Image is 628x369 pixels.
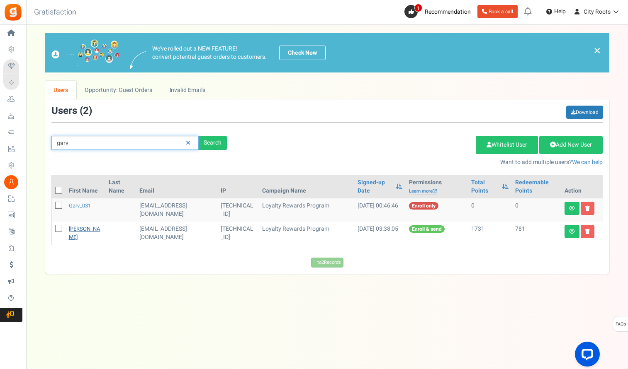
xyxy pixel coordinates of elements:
img: images [130,51,146,69]
span: Enroll & send [409,225,445,233]
td: 0 [512,198,561,222]
th: IP [217,175,259,198]
a: 1 Recommendation [404,5,474,18]
p: Want to add multiple users? [239,158,603,166]
i: View details [569,229,575,234]
img: images [51,39,120,66]
span: FAQs [615,316,626,332]
span: City Roots [584,7,611,16]
td: [DATE] 00:46:46 [354,198,405,222]
a: Opportunity: Guest Orders [76,81,161,99]
a: Download [566,106,603,119]
span: 2 [83,104,89,118]
h3: Users ( ) [51,106,92,116]
th: Campaign Name [259,175,354,198]
td: General [136,222,218,245]
a: Signed-up Date [358,178,391,195]
td: General [136,198,218,222]
a: Learn more [409,188,437,195]
td: [TECHNICAL_ID] [217,222,259,245]
td: 1731 [468,222,512,245]
h3: Gratisfaction [25,4,85,21]
a: Redeemable Points [515,178,558,195]
a: [PERSON_NAME] [69,225,100,241]
a: Users [45,81,77,99]
a: Invalid Emails [161,81,214,99]
span: Recommendation [425,7,471,16]
td: 781 [512,222,561,245]
a: garv_031 [69,202,91,210]
input: Search by email or name [51,136,199,150]
a: Whitelist User [476,136,538,154]
td: [DATE] 03:38:05 [354,222,405,245]
span: Help [552,7,566,16]
a: Total Points [471,178,498,195]
th: Permissions [406,175,468,198]
td: Loyalty Rewards Program [259,222,354,245]
i: Delete user [585,206,590,211]
a: Book a call [477,5,518,18]
th: First Name [66,175,105,198]
img: Gratisfaction [4,3,22,22]
span: 1 [414,4,422,12]
i: Delete user [585,229,590,234]
td: 0 [468,198,512,222]
i: View details [569,206,575,211]
div: Search [199,136,227,150]
th: Email [136,175,218,198]
td: [TECHNICAL_ID] [217,198,259,222]
span: Enroll only [409,202,438,210]
th: Last Name [105,175,136,198]
td: Loyalty Rewards Program [259,198,354,222]
a: Reset [182,136,195,150]
a: Add New User [539,136,603,154]
a: We can help [572,158,603,166]
a: Help [543,5,569,18]
a: × [594,46,601,55]
th: Action [561,175,603,198]
p: We've rolled out a NEW FEATURE! convert potential guest orders to customers. [152,45,267,61]
a: Check Now [279,46,326,60]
